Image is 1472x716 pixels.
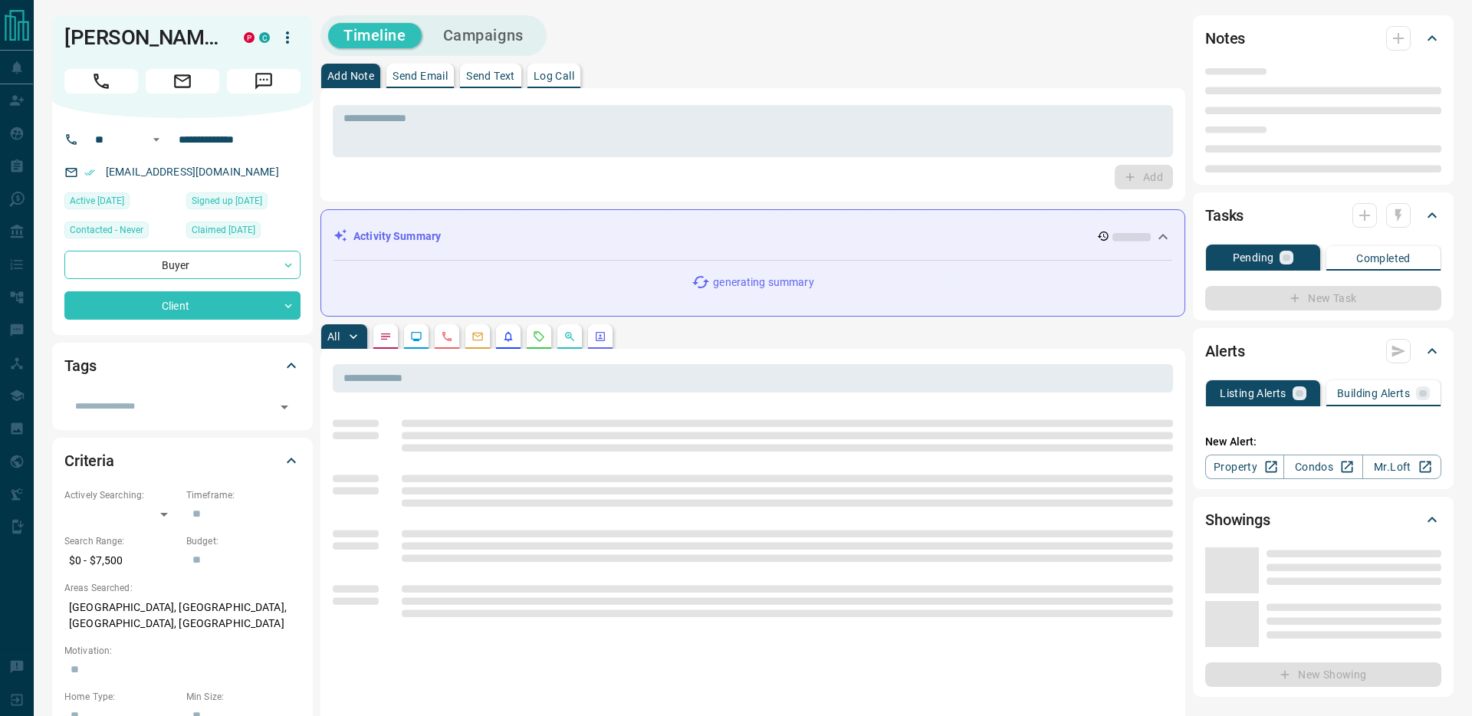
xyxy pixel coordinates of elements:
p: Actively Searching: [64,488,179,502]
p: Add Note [327,71,374,81]
p: Send Email [393,71,448,81]
span: Contacted - Never [70,222,143,238]
p: Motivation: [64,644,301,658]
a: Mr.Loft [1362,455,1441,479]
h2: Alerts [1205,339,1245,363]
button: Campaigns [428,23,539,48]
span: Claimed [DATE] [192,222,255,238]
div: Alerts [1205,333,1441,369]
div: Client [64,291,301,320]
div: Criteria [64,442,301,479]
p: Building Alerts [1337,388,1410,399]
div: Tags [64,347,301,384]
svg: Email Verified [84,167,95,178]
h2: Tasks [1205,203,1244,228]
a: Property [1205,455,1284,479]
div: Thu Nov 07 2024 [186,192,301,214]
h1: [PERSON_NAME] [64,25,221,50]
p: Search Range: [64,534,179,548]
span: Email [146,69,219,94]
svg: Agent Actions [594,330,606,343]
div: property.ca [244,32,255,43]
p: Activity Summary [353,228,441,245]
div: Activity Summary [333,222,1172,251]
svg: Calls [441,330,453,343]
div: Buyer [64,251,301,279]
button: Timeline [328,23,422,48]
svg: Notes [379,330,392,343]
a: [EMAIL_ADDRESS][DOMAIN_NAME] [106,166,279,178]
button: Open [147,130,166,149]
p: Home Type: [64,690,179,704]
div: Notes [1205,20,1441,57]
p: Min Size: [186,690,301,704]
span: Message [227,69,301,94]
h2: Notes [1205,26,1245,51]
p: Timeframe: [186,488,301,502]
a: Condos [1283,455,1362,479]
p: All [327,331,340,342]
p: $0 - $7,500 [64,548,179,573]
div: Showings [1205,501,1441,538]
h2: Showings [1205,507,1270,532]
span: Call [64,69,138,94]
svg: Requests [533,330,545,343]
p: Send Text [466,71,515,81]
div: condos.ca [259,32,270,43]
p: generating summary [713,274,813,291]
p: Areas Searched: [64,581,301,595]
svg: Emails [472,330,484,343]
div: Thu Nov 07 2024 [186,222,301,243]
p: New Alert: [1205,434,1441,450]
p: [GEOGRAPHIC_DATA], [GEOGRAPHIC_DATA], [GEOGRAPHIC_DATA], [GEOGRAPHIC_DATA] [64,595,301,636]
h2: Criteria [64,448,114,473]
p: Pending [1233,252,1274,263]
p: Listing Alerts [1220,388,1286,399]
h2: Tags [64,353,96,378]
span: Active [DATE] [70,193,124,209]
p: Completed [1356,253,1411,264]
span: Signed up [DATE] [192,193,262,209]
button: Open [274,396,295,418]
div: Sun Sep 14 2025 [64,192,179,214]
p: Log Call [534,71,574,81]
svg: Opportunities [563,330,576,343]
p: Budget: [186,534,301,548]
svg: Lead Browsing Activity [410,330,422,343]
div: Tasks [1205,197,1441,234]
svg: Listing Alerts [502,330,514,343]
